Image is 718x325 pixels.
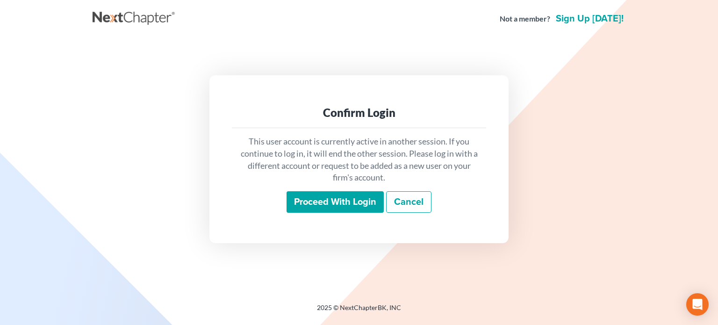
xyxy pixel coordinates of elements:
div: 2025 © NextChapterBK, INC [93,303,625,320]
p: This user account is currently active in another session. If you continue to log in, it will end ... [239,136,479,184]
input: Proceed with login [287,191,384,213]
strong: Not a member? [500,14,550,24]
a: Cancel [386,191,431,213]
div: Confirm Login [239,105,479,120]
div: Open Intercom Messenger [686,293,709,316]
a: Sign up [DATE]! [554,14,625,23]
